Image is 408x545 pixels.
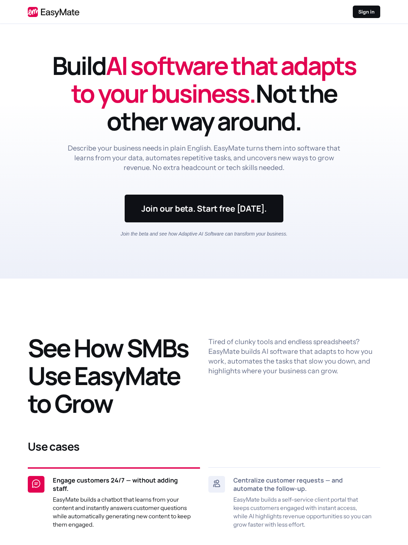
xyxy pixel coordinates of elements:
[233,476,343,493] strong: Centralize customer requests — and automate the follow-up.
[67,143,342,172] p: Describe your business needs in plain English. EasyMate turns them into software that learns from...
[208,337,381,376] p: Tired of clunky tools and endless spreadsheets? EasyMate builds AI software that adapts to how yo...
[233,495,372,529] p: EasyMate builds a self-service client portal that keeps customers engaged with instant access, wh...
[71,48,356,110] span: AI software that adapts to your business.
[53,495,192,529] p: EasyMate builds a chatbot that learns from your content and instantly answers customer questions ...
[44,52,364,135] h1: Build Not the other way around.
[120,231,288,237] em: Join the beta and see how Adaptive AI Software can transform your business.
[28,7,80,17] img: EasyMate logo
[53,476,178,493] strong: Engage customers 24/7 — without adding staff.
[28,440,380,453] h3: Use cases
[353,6,380,18] a: Sign in
[358,8,375,15] p: Sign in
[28,334,200,417] h1: See How SMBs Use EasyMate to Grow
